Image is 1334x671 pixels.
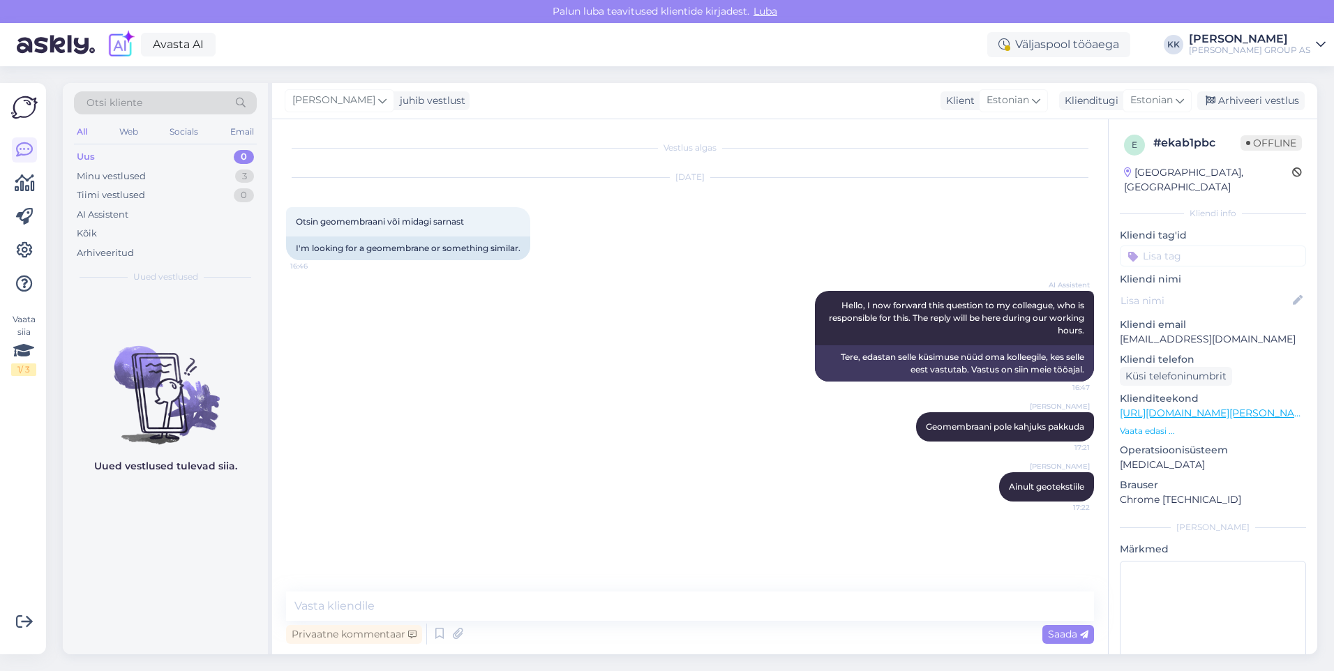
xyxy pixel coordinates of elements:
div: Email [227,123,257,141]
div: [GEOGRAPHIC_DATA], [GEOGRAPHIC_DATA] [1124,165,1292,195]
p: Uued vestlused tulevad siia. [94,459,237,474]
p: Kliendi email [1120,317,1306,332]
span: Luba [749,5,781,17]
span: Estonian [987,93,1029,108]
div: 0 [234,188,254,202]
span: [PERSON_NAME] [1030,401,1090,412]
div: AI Assistent [77,208,128,222]
div: Uus [77,150,95,164]
div: juhib vestlust [394,93,465,108]
a: Avasta AI [141,33,216,56]
img: Askly Logo [11,94,38,121]
div: Tiimi vestlused [77,188,145,202]
span: Offline [1241,135,1302,151]
div: Tere, edastan selle küsimuse nüüd oma kolleegile, kes selle eest vastutab. Vastus on siin meie tö... [815,345,1094,382]
div: [DATE] [286,171,1094,183]
p: Operatsioonisüsteem [1120,443,1306,458]
input: Lisa nimi [1121,293,1290,308]
p: Kliendi telefon [1120,352,1306,367]
div: Klient [940,93,975,108]
div: Arhiveeri vestlus [1197,91,1305,110]
div: # ekab1pbc [1153,135,1241,151]
span: Estonian [1130,93,1173,108]
div: [PERSON_NAME] [1120,521,1306,534]
a: [URL][DOMAIN_NAME][PERSON_NAME] [1120,407,1312,419]
span: Hello, I now forward this question to my colleague, who is responsible for this. The reply will b... [829,300,1086,335]
span: e [1132,140,1137,150]
div: Web [117,123,141,141]
span: 17:21 [1037,442,1090,453]
span: Saada [1048,628,1088,640]
img: No chats [63,321,268,446]
div: 0 [234,150,254,164]
p: Brauser [1120,478,1306,492]
p: Klienditeekond [1120,391,1306,406]
span: 16:46 [290,261,343,271]
span: 16:47 [1037,382,1090,393]
span: Otsin geomembraani või midagi sarnast [296,216,464,227]
span: [PERSON_NAME] [1030,461,1090,472]
span: 17:22 [1037,502,1090,513]
input: Lisa tag [1120,246,1306,266]
span: Geomembraani pole kahjuks pakkuda [926,421,1084,432]
div: Väljaspool tööaega [987,32,1130,57]
div: All [74,123,90,141]
div: [PERSON_NAME] [1189,33,1310,45]
p: Märkmed [1120,542,1306,557]
span: AI Assistent [1037,280,1090,290]
div: Socials [167,123,201,141]
div: Küsi telefoninumbrit [1120,367,1232,386]
p: Chrome [TECHNICAL_ID] [1120,492,1306,507]
p: Kliendi nimi [1120,272,1306,287]
div: Arhiveeritud [77,246,134,260]
a: [PERSON_NAME][PERSON_NAME] GROUP AS [1189,33,1326,56]
div: Privaatne kommentaar [286,625,422,644]
p: Kliendi tag'id [1120,228,1306,243]
span: [PERSON_NAME] [292,93,375,108]
span: Uued vestlused [133,271,198,283]
div: 1 / 3 [11,363,36,376]
div: Vestlus algas [286,142,1094,154]
p: [EMAIL_ADDRESS][DOMAIN_NAME] [1120,332,1306,347]
img: explore-ai [106,30,135,59]
div: KK [1164,35,1183,54]
div: Klienditugi [1059,93,1118,108]
div: Vaata siia [11,313,36,376]
div: [PERSON_NAME] GROUP AS [1189,45,1310,56]
span: Otsi kliente [87,96,142,110]
p: Vaata edasi ... [1120,425,1306,437]
div: I'm looking for a geomembrane or something similar. [286,236,530,260]
div: Kõik [77,227,97,241]
span: Ainult geotekstiile [1009,481,1084,492]
p: [MEDICAL_DATA] [1120,458,1306,472]
div: Kliendi info [1120,207,1306,220]
div: 3 [235,169,254,183]
div: Minu vestlused [77,169,146,183]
